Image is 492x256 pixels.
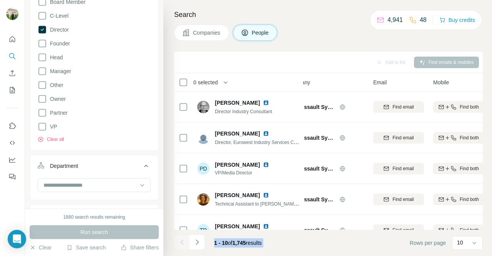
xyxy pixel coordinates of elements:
[460,227,479,234] span: Find both
[47,26,69,33] span: Director
[6,153,18,167] button: Dashboard
[420,15,427,25] p: 48
[47,123,57,131] span: VP
[197,132,209,144] img: Avatar
[392,227,414,234] span: Find email
[50,162,78,170] div: Department
[215,139,301,145] span: Director, Eurowest Industry Services COO
[433,163,484,174] button: Find both
[30,206,158,224] button: Personal location
[63,214,125,221] div: 1880 search results remaining
[263,162,269,168] img: LinkedIn logo
[66,244,106,251] button: Save search
[373,194,424,205] button: Find email
[197,101,209,113] img: Avatar
[215,99,260,107] span: [PERSON_NAME]
[214,240,262,246] span: results
[297,196,336,203] span: Dassault Systèmes
[297,103,336,111] span: Dassault Systèmes
[460,165,479,172] span: Find both
[121,244,159,251] button: Share filters
[263,223,269,229] img: LinkedIn logo
[193,79,218,86] span: 0 selected
[193,29,221,37] span: Companies
[8,230,26,248] div: Open Intercom Messenger
[297,226,336,234] span: Dassault Systèmes
[433,132,484,144] button: Find both
[460,104,479,110] span: Find both
[30,157,158,178] button: Department
[47,12,68,20] span: C-Level
[373,79,387,86] span: Email
[263,131,269,137] img: LinkedIn logo
[263,100,269,106] img: LinkedIn logo
[6,66,18,80] button: Enrich CSV
[297,134,336,142] span: Dassault Systèmes
[189,234,205,250] button: Navigate to next page
[197,162,209,175] div: PD
[47,54,63,61] span: Head
[373,101,424,113] button: Find email
[6,8,18,20] img: Avatar
[263,192,269,198] img: LinkedIn logo
[47,109,68,117] span: Partner
[373,163,424,174] button: Find email
[47,81,63,89] span: Other
[387,15,403,25] p: 4,941
[6,170,18,184] button: Feedback
[433,224,484,236] button: Find both
[392,104,414,110] span: Find email
[215,109,272,114] span: Director Industry Consultant
[47,67,71,75] span: Manager
[392,196,414,203] span: Find email
[228,240,233,246] span: of
[174,9,483,20] h4: Search
[433,79,449,86] span: Mobile
[215,223,260,230] span: [PERSON_NAME]
[460,134,479,141] span: Find both
[252,29,269,37] span: People
[457,239,463,246] p: 10
[197,224,209,236] div: TD
[215,169,278,176] span: VP/Media Director
[30,244,52,251] button: Clear
[38,136,64,143] button: Clear all
[47,40,70,47] span: Founder
[214,240,228,246] span: 1 - 10
[439,15,475,25] button: Buy credits
[433,194,484,205] button: Find both
[215,191,260,199] span: [PERSON_NAME]
[215,161,260,169] span: [PERSON_NAME]
[6,49,18,63] button: Search
[215,130,260,137] span: [PERSON_NAME]
[197,193,209,206] img: Avatar
[6,119,18,133] button: Use Surfe on LinkedIn
[373,132,424,144] button: Find email
[460,196,479,203] span: Find both
[6,32,18,46] button: Quick start
[410,239,446,247] span: Rows per page
[6,83,18,97] button: My lists
[297,165,336,172] span: Dassault Systèmes
[373,224,424,236] button: Find email
[392,134,414,141] span: Find email
[215,201,394,207] span: Technical Assistant to [PERSON_NAME], EVP and GEO Managing Director AMERICAS
[233,240,246,246] span: 1,745
[433,101,484,113] button: Find both
[392,165,414,172] span: Find email
[47,95,66,103] span: Owner
[6,136,18,150] button: Use Surfe API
